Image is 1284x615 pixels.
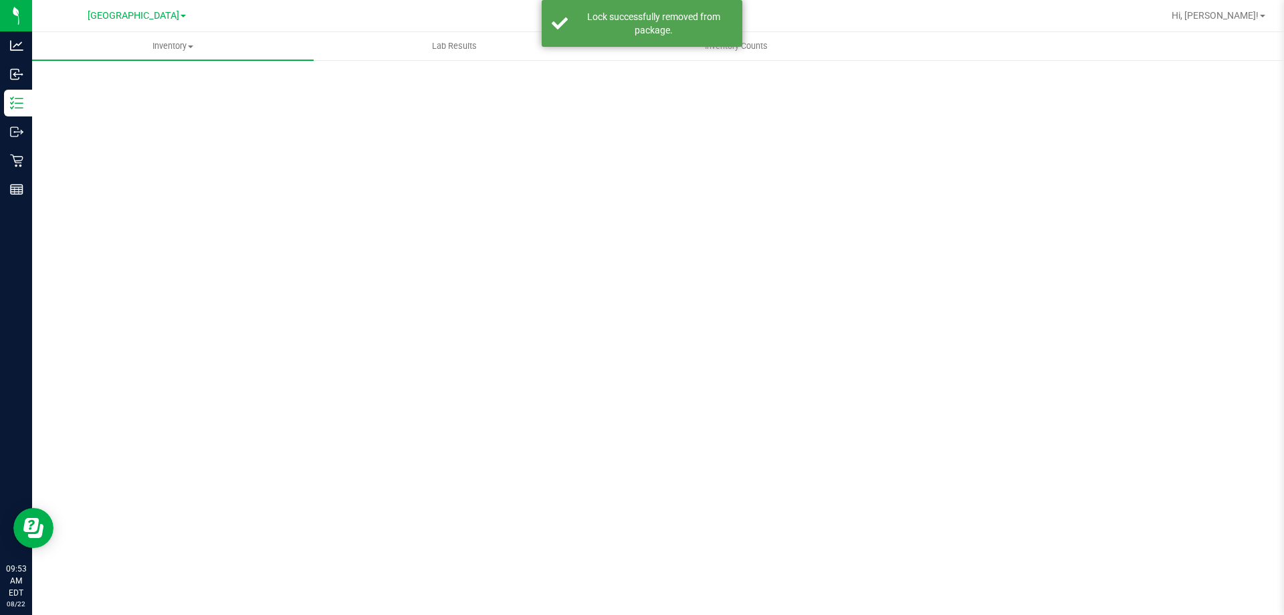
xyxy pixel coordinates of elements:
[6,563,26,599] p: 09:53 AM EDT
[414,40,495,52] span: Lab Results
[10,183,23,196] inline-svg: Reports
[10,154,23,167] inline-svg: Retail
[1172,10,1259,21] span: Hi, [PERSON_NAME]!
[10,39,23,52] inline-svg: Analytics
[32,32,314,60] a: Inventory
[88,10,179,21] span: [GEOGRAPHIC_DATA]
[13,508,53,548] iframe: Resource center
[6,599,26,609] p: 08/22
[10,68,23,81] inline-svg: Inbound
[575,10,732,37] div: Lock successfully removed from package.
[10,125,23,139] inline-svg: Outbound
[32,40,314,52] span: Inventory
[10,96,23,110] inline-svg: Inventory
[314,32,595,60] a: Lab Results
